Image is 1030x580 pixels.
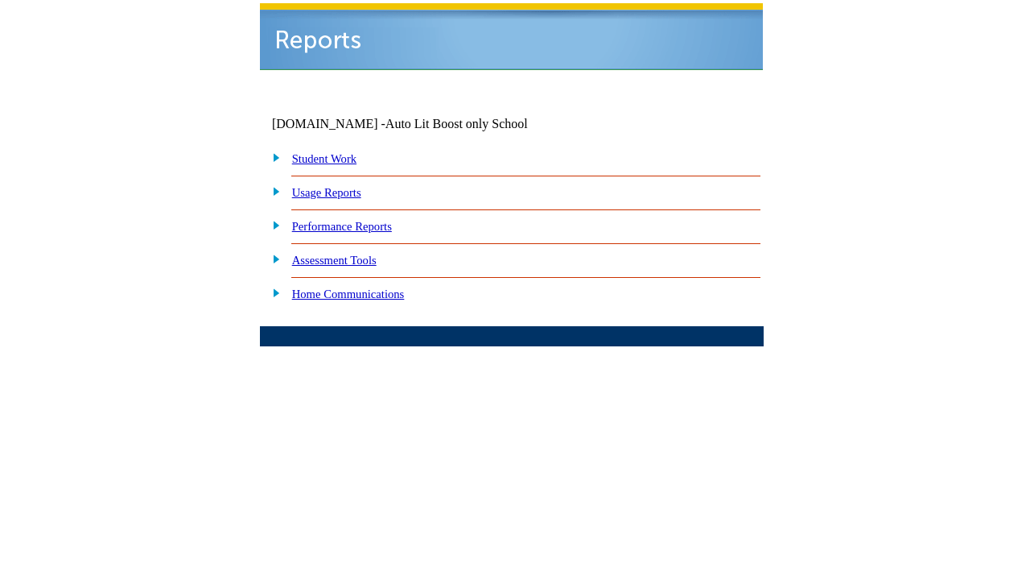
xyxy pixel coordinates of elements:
a: Assessment Tools [292,254,377,267]
img: header [260,3,763,70]
a: Usage Reports [292,186,361,199]
a: Performance Reports [292,220,392,233]
a: Student Work [292,152,356,165]
td: [DOMAIN_NAME] - [272,117,568,131]
img: plus.gif [264,251,281,266]
nobr: Auto Lit Boost only School [385,117,528,130]
img: plus.gif [264,184,281,198]
img: plus.gif [264,150,281,164]
img: plus.gif [264,285,281,300]
img: plus.gif [264,217,281,232]
a: Home Communications [292,288,405,300]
